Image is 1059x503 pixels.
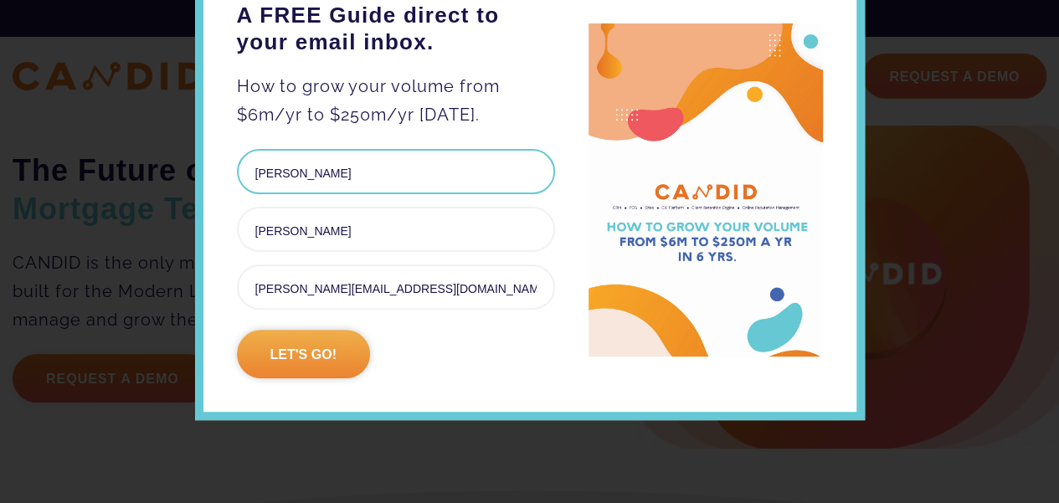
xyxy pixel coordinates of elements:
[237,264,555,310] input: Email *
[237,2,555,55] h3: A FREE Guide direct to your email inbox.
[237,330,370,378] input: Let's go!
[237,149,555,194] input: First Name *
[237,72,555,129] p: How to grow your volume from $6m/yr to $250m/yr [DATE].
[589,23,823,357] img: A FREE Guide direct to your email inbox.
[237,207,555,252] input: Last Name *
